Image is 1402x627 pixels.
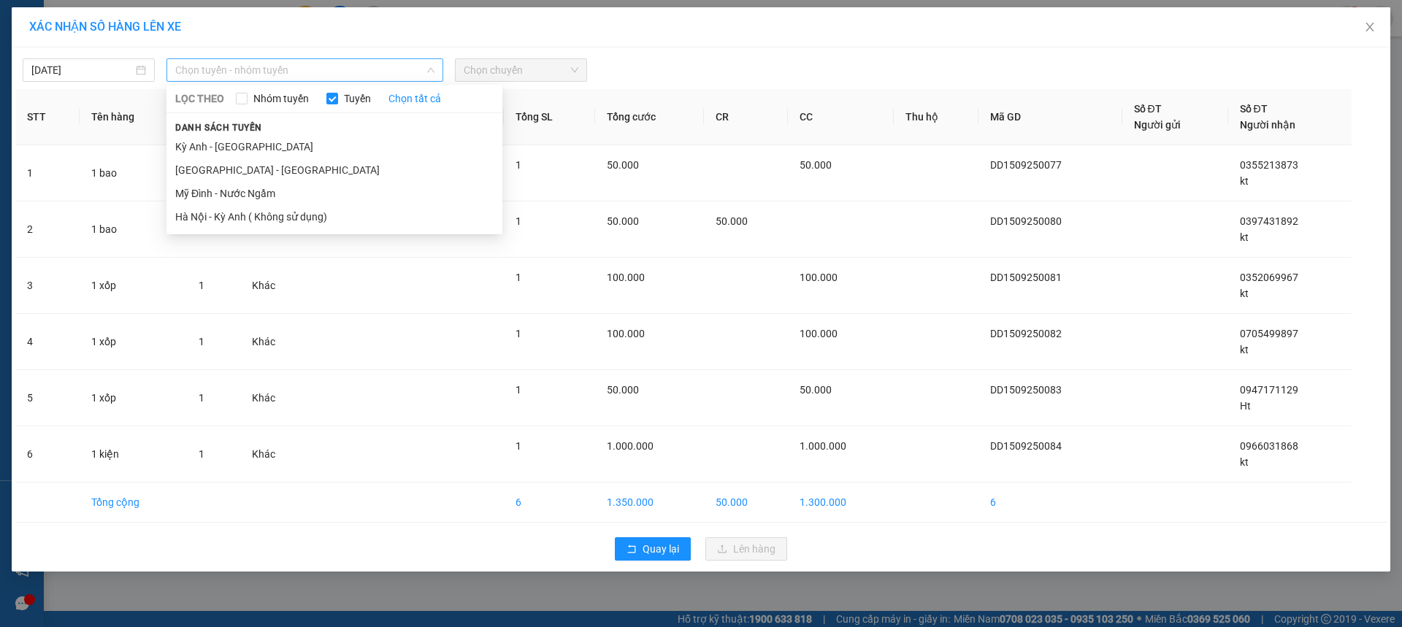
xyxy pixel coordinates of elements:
span: DD1509250081 [990,272,1062,283]
span: Số ĐT [1240,103,1268,115]
span: 1 [516,440,521,452]
span: 0705499897 [1240,328,1298,339]
span: 1.000.000 [800,440,846,452]
td: 1 xốp [80,258,188,314]
li: Mỹ Đình - Nước Ngầm [166,182,502,205]
td: 3 [15,258,80,314]
span: Chọn chuyến [464,59,578,81]
span: DD1509250084 [990,440,1062,452]
span: Quay lại [643,541,679,557]
span: 0355213873 [1240,159,1298,171]
span: 1 [516,328,521,339]
span: kt [1240,175,1249,187]
span: Danh sách tuyến [166,121,271,134]
td: 1 xốp [80,370,188,426]
a: Chọn tất cả [388,91,441,107]
td: Tổng cộng [80,482,188,523]
li: Hà Nội - Kỳ Anh ( Không sử dụng) [166,205,502,228]
button: rollbackQuay lại [615,537,691,561]
td: 5 [15,370,80,426]
span: Ht [1240,400,1251,412]
span: 1 [516,384,521,396]
span: kt [1240,344,1249,355]
span: 0947171129 [1240,384,1298,396]
th: Tổng SL [504,89,595,145]
span: kt [1240,456,1249,468]
td: 4 [15,314,80,370]
span: Số ĐT [1134,103,1162,115]
th: Mã GD [978,89,1122,145]
td: 1.350.000 [595,482,704,523]
span: 50.000 [607,384,639,396]
span: kt [1240,231,1249,243]
span: down [426,66,435,74]
span: DD1509250083 [990,384,1062,396]
td: 2 [15,201,80,258]
td: 1 bao [80,145,188,201]
span: LỌC THEO [175,91,224,107]
td: Khác [240,258,311,314]
span: 1.000.000 [607,440,654,452]
td: 1 bao [80,201,188,258]
span: close [1364,21,1376,33]
span: Chọn tuyến - nhóm tuyến [175,59,434,81]
span: kt [1240,288,1249,299]
td: 6 [15,426,80,482]
th: Thu hộ [894,89,978,145]
span: 50.000 [800,384,832,396]
span: DD1509250082 [990,328,1062,339]
span: rollback [627,544,637,555]
span: DD1509250080 [990,215,1062,227]
span: 50.000 [607,159,639,171]
span: 100.000 [607,272,645,283]
span: Tuyến [338,91,377,107]
td: 1 [15,145,80,201]
span: 50.000 [800,159,832,171]
span: 1 [516,215,521,227]
td: 1 xốp [80,314,188,370]
th: STT [15,89,80,145]
th: Tổng cước [595,89,704,145]
li: [GEOGRAPHIC_DATA] - [GEOGRAPHIC_DATA] [166,158,502,182]
span: 0966031868 [1240,440,1298,452]
span: Người nhận [1240,119,1295,131]
span: 1 [199,392,204,404]
span: Nhóm tuyến [248,91,315,107]
th: Tên hàng [80,89,188,145]
td: 6 [978,482,1122,523]
span: 50.000 [716,215,748,227]
span: 1 [516,272,521,283]
th: CC [788,89,894,145]
td: Khác [240,314,311,370]
span: 100.000 [607,328,645,339]
td: 1 kiện [80,426,188,482]
input: 15/09/2025 [31,62,133,78]
span: 1 [516,159,521,171]
td: 50.000 [704,482,788,523]
span: DD1509250077 [990,159,1062,171]
button: uploadLên hàng [705,537,787,561]
span: 100.000 [800,328,838,339]
span: 100.000 [800,272,838,283]
td: 1.300.000 [788,482,894,523]
td: 6 [504,482,595,523]
td: Khác [240,426,311,482]
span: 0352069967 [1240,272,1298,283]
span: 1 [199,280,204,291]
span: 1 [199,448,204,460]
span: XÁC NHẬN SỐ HÀNG LÊN XE [29,20,181,34]
th: CR [704,89,788,145]
td: Khác [240,370,311,426]
span: Người gửi [1134,119,1181,131]
span: 0397431892 [1240,215,1298,227]
li: Kỳ Anh - [GEOGRAPHIC_DATA] [166,135,502,158]
span: 50.000 [607,215,639,227]
button: Close [1349,7,1390,48]
span: 1 [199,336,204,347]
